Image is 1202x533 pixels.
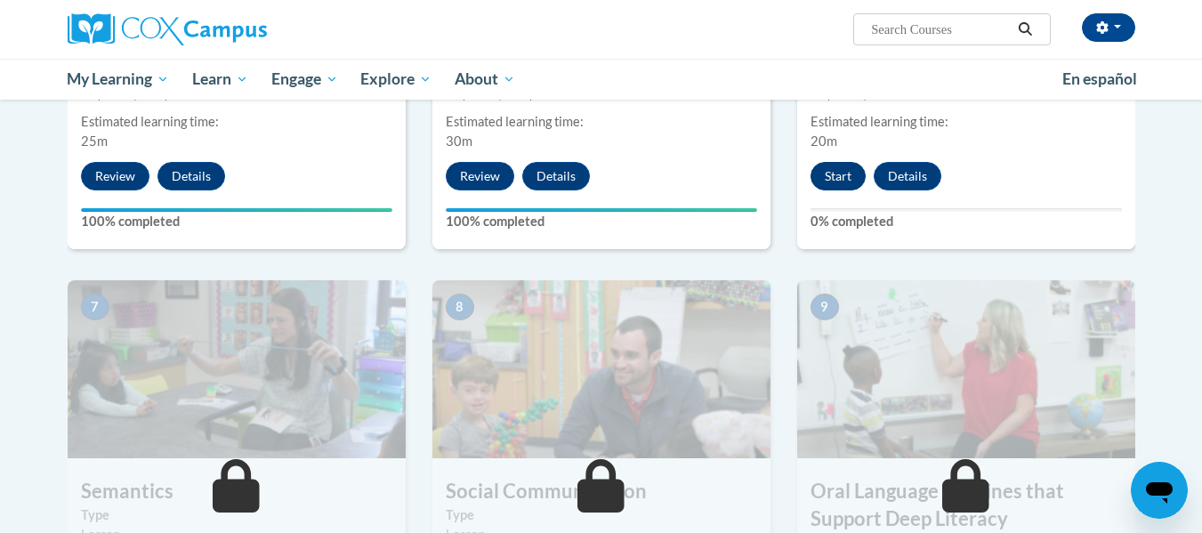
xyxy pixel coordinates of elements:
button: Start [811,162,866,190]
span: Required [811,88,856,101]
h3: Oral Language Routines that Support Deep Literacy [797,478,1135,533]
h3: Semantics [68,478,406,505]
span: Engage [271,69,338,90]
div: Estimated learning time: [446,112,757,132]
button: Account Settings [1082,13,1135,42]
span: completed [509,88,561,101]
span: Required [81,88,126,101]
span: 7 [81,294,109,320]
label: 100% completed [81,212,392,231]
div: Estimated learning time: [811,112,1122,132]
span: not started [874,88,928,101]
div: Your progress [446,208,757,212]
div: Your progress [81,208,392,212]
img: Course Image [68,280,406,458]
a: Explore [349,59,443,100]
span: | [863,88,867,101]
img: Course Image [432,280,770,458]
button: Details [522,162,590,190]
span: Learn [192,69,248,90]
a: En español [1051,61,1149,98]
span: 25m [81,133,108,149]
span: 20m [811,133,837,149]
span: En español [1062,69,1137,88]
span: 30m [446,133,472,149]
label: 100% completed [446,212,757,231]
span: Required [446,88,491,101]
span: completed [144,88,197,101]
a: Engage [260,59,350,100]
iframe: Button to launch messaging window [1131,462,1188,519]
span: 9 [811,294,839,320]
img: Course Image [797,280,1135,458]
div: Main menu [41,59,1162,100]
label: 0% completed [811,212,1122,231]
span: About [455,69,515,90]
span: | [498,88,502,101]
a: Cox Campus [68,13,406,45]
button: Details [874,162,941,190]
button: Review [446,162,514,190]
span: Explore [360,69,432,90]
button: Review [81,162,149,190]
button: Details [157,162,225,190]
span: 8 [446,294,474,320]
span: | [133,88,137,101]
div: Estimated learning time: [81,112,392,132]
button: Search [1012,19,1038,40]
a: About [443,59,527,100]
label: Type [446,505,757,525]
span: My Learning [67,69,169,90]
a: My Learning [56,59,182,100]
img: Cox Campus [68,13,267,45]
h3: Social Communication [432,478,770,505]
label: Type [81,505,392,525]
a: Learn [181,59,260,100]
input: Search Courses [869,19,1012,40]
